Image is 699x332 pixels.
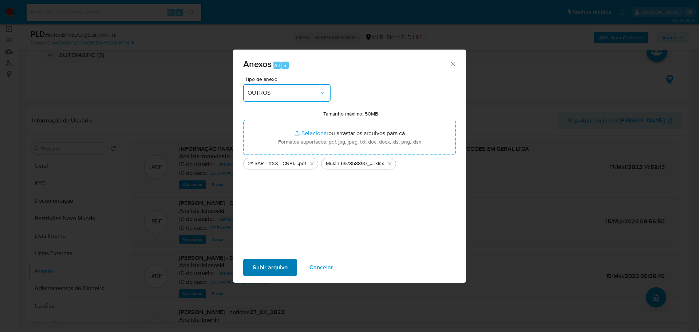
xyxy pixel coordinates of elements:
[245,77,332,82] span: Tipo de anexo
[243,155,456,169] ul: Arquivos selecionados
[326,160,374,167] span: Mulan 697858890_2025_09_01_07_23_56
[450,60,456,67] button: Fechar
[284,62,286,69] span: a
[243,259,297,276] button: Subir arquivo
[243,84,331,102] button: OUTROS
[386,159,394,168] button: Excluir Mulan 697858890_2025_09_01_07_23_56.xlsx
[300,259,343,276] button: Cancelar
[308,159,316,168] button: Excluir 2º SAR - XXX - CNPJ 28322031000188 - ABB CONFECCOES EM GERAL LTDA.pdf
[309,259,333,276] span: Cancelar
[374,160,384,167] span: .xlsx
[298,160,306,167] span: .pdf
[274,62,280,69] span: Alt
[248,89,319,97] span: OUTROS
[323,110,378,117] label: Tamanho máximo: 50MB
[253,259,288,276] span: Subir arquivo
[243,58,272,70] span: Anexos
[248,160,298,167] span: 2º SAR - XXX - CNPJ 28322031000188 - ABB CONFECCOES EM GERAL LTDA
